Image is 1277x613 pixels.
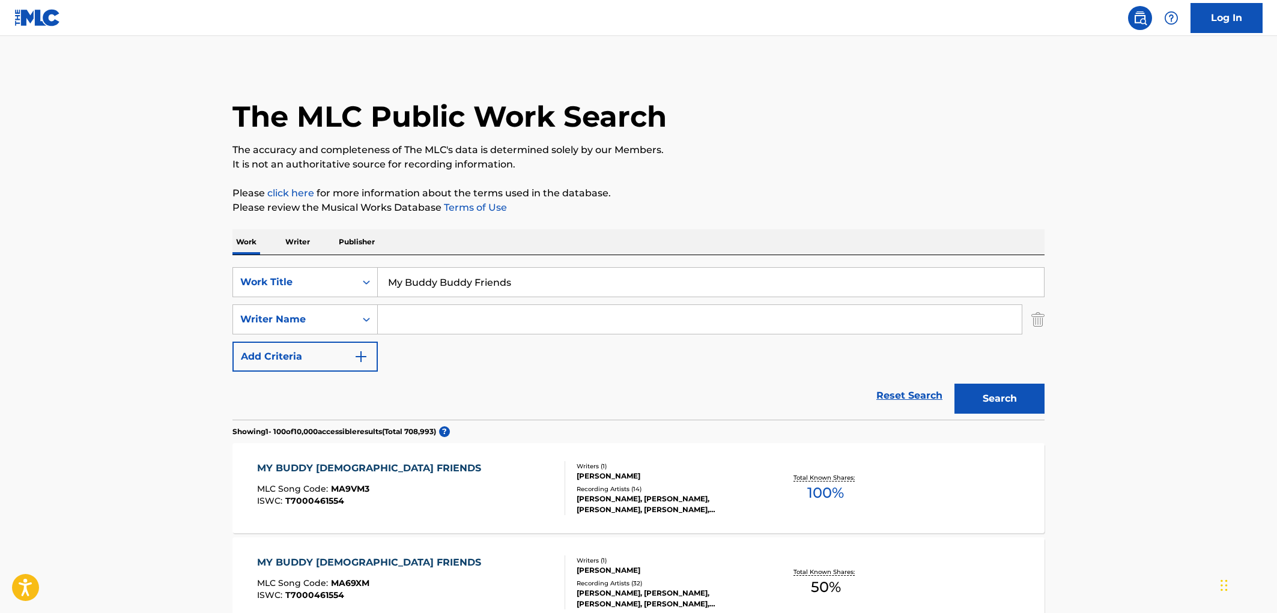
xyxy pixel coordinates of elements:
[577,588,758,609] div: [PERSON_NAME], [PERSON_NAME], [PERSON_NAME], [PERSON_NAME], [PERSON_NAME]
[1159,6,1183,30] div: Help
[577,556,758,565] div: Writers ( 1 )
[257,461,487,476] div: MY BUDDY [DEMOGRAPHIC_DATA] FRIENDS
[14,9,61,26] img: MLC Logo
[439,426,450,437] span: ?
[1221,567,1228,603] div: Drag
[1191,3,1263,33] a: Log In
[331,578,369,588] span: MA69XM
[257,555,487,570] div: MY BUDDY [DEMOGRAPHIC_DATA] FRIENDS
[232,426,436,437] p: Showing 1 - 100 of 10,000 accessible results (Total 708,993 )
[267,187,314,199] a: click here
[577,494,758,515] div: [PERSON_NAME], [PERSON_NAME], [PERSON_NAME], [PERSON_NAME], [PERSON_NAME]
[793,567,858,576] p: Total Known Shares:
[232,267,1045,420] form: Search Form
[793,473,858,482] p: Total Known Shares:
[285,495,344,506] span: T7000461554
[441,202,507,213] a: Terms of Use
[870,382,948,409] a: Reset Search
[232,186,1045,201] p: Please for more information about the terms used in the database.
[257,495,285,506] span: ISWC :
[257,590,285,600] span: ISWC :
[577,485,758,494] div: Recording Artists ( 14 )
[1133,11,1147,25] img: search
[1031,304,1045,334] img: Delete Criterion
[331,483,369,494] span: MA9VM3
[232,98,667,134] h1: The MLC Public Work Search
[232,342,378,372] button: Add Criteria
[335,229,378,255] p: Publisher
[257,578,331,588] span: MLC Song Code :
[577,471,758,482] div: [PERSON_NAME]
[240,275,348,289] div: Work Title
[232,229,260,255] p: Work
[232,143,1045,157] p: The accuracy and completeness of The MLC's data is determined solely by our Members.
[577,462,758,471] div: Writers ( 1 )
[1164,11,1178,25] img: help
[1217,555,1277,613] iframe: Chat Widget
[232,443,1045,533] a: MY BUDDY [DEMOGRAPHIC_DATA] FRIENDSMLC Song Code:MA9VM3ISWC:T7000461554Writers (1)[PERSON_NAME]Re...
[807,482,844,504] span: 100 %
[240,312,348,327] div: Writer Name
[1128,6,1152,30] a: Public Search
[282,229,314,255] p: Writer
[811,576,841,598] span: 50 %
[354,349,368,364] img: 9d2ae6d4665cec9f34b9.svg
[954,384,1045,414] button: Search
[232,157,1045,172] p: It is not an authoritative source for recording information.
[232,201,1045,215] p: Please review the Musical Works Database
[285,590,344,600] span: T7000461554
[577,565,758,576] div: [PERSON_NAME]
[577,579,758,588] div: Recording Artists ( 32 )
[257,483,331,494] span: MLC Song Code :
